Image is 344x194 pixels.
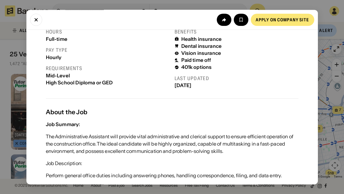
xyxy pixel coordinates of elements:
div: Benefits [175,29,298,35]
div: Dental insurance [181,43,222,49]
div: Apply on company site [256,17,309,22]
div: Mid-Level [46,73,170,79]
div: Requirements [46,65,170,72]
div: Hours [46,29,170,35]
div: Last updated [175,75,298,82]
div: High School Diploma or GED [46,80,170,86]
div: Perform general office duties including answering phones, handling correspondence, filing, and da... [46,172,282,179]
div: Paid time off [181,58,211,63]
div: The Administrative Assistant will provide vital administrative and clerical support to ensure eff... [46,133,298,155]
div: Health insurance [181,36,222,42]
div: [DATE] [175,83,298,89]
button: Close [30,13,42,26]
div: About the Job [46,108,298,116]
div: Vision insurance [181,51,221,56]
div: 401k options [181,65,212,70]
div: Hourly [46,55,170,60]
div: Pay type [46,47,170,53]
div: Full-time [46,36,170,42]
div: Job Description: [46,160,82,167]
div: Job Summary: [46,121,80,127]
div: Support project managers and site supervisors with document preparation, meeting coordination, an... [46,184,294,191]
